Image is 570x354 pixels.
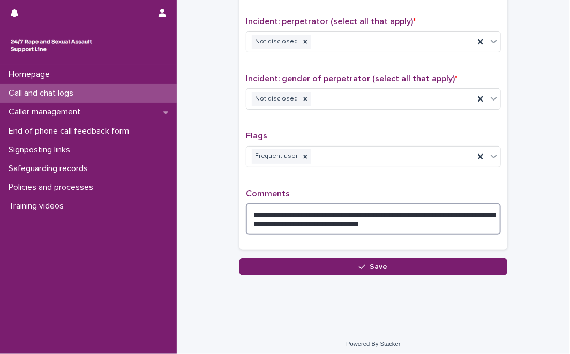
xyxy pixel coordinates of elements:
[239,258,507,275] button: Save
[4,182,102,193] p: Policies and processes
[4,126,138,136] p: End of phone call feedback form
[4,201,72,211] p: Training videos
[370,263,388,271] span: Save
[346,341,400,347] a: Powered By Stacker
[252,92,299,106] div: Not disclosed
[246,132,267,140] span: Flags
[4,107,89,117] p: Caller management
[4,164,96,174] p: Safeguarding records
[9,35,94,56] img: rhQMoQhaT3yELyF149Cw
[252,149,299,164] div: Frequent user
[4,145,79,155] p: Signposting links
[246,17,416,26] span: Incident: perpetrator (select all that apply)
[4,88,82,98] p: Call and chat logs
[4,70,58,80] p: Homepage
[246,189,290,198] span: Comments
[246,74,457,83] span: Incident: gender of perpetrator (select all that apply)
[252,35,299,49] div: Not disclosed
